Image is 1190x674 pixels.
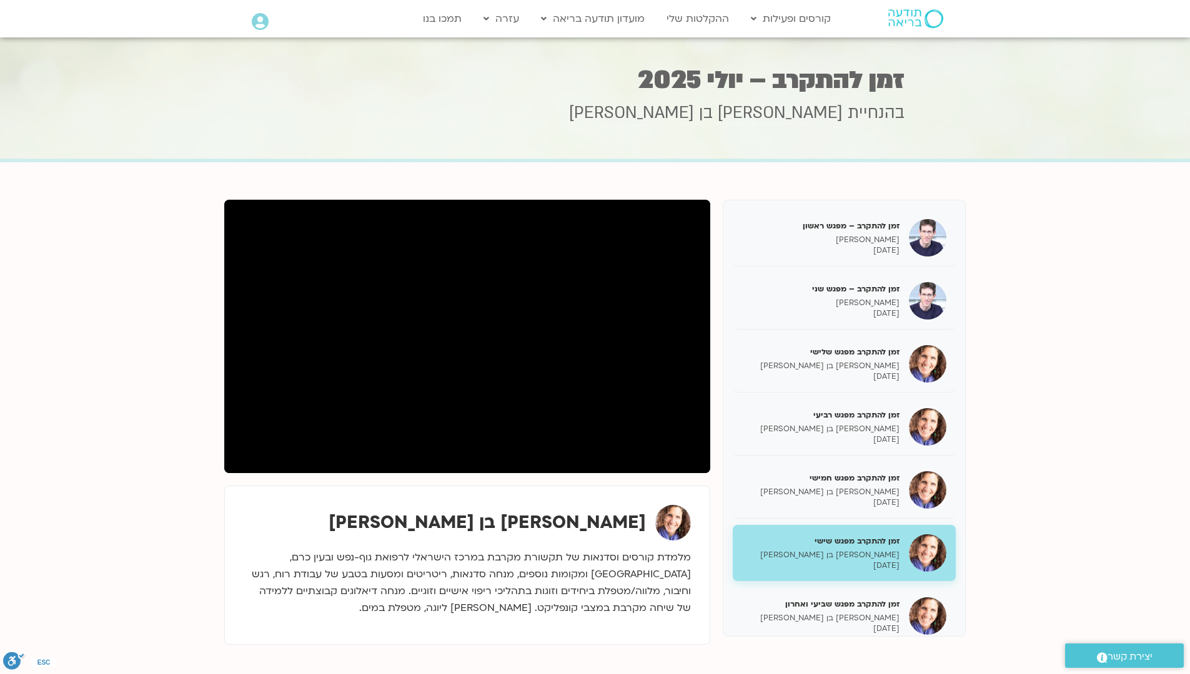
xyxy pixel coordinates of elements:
h5: זמן להתקרב מפגש שישי [742,535,900,547]
span: בהנחיית [848,102,905,124]
a: קורסים ופעילות [745,7,837,31]
p: [PERSON_NAME] בן [PERSON_NAME] [742,550,900,560]
img: זמן להתקרב – מפגש שני [909,282,946,320]
p: [DATE] [742,434,900,445]
img: זמן להתקרב – מפגש ראשון [909,219,946,256]
p: [PERSON_NAME] בן [PERSON_NAME] [742,424,900,434]
h5: זמן להתקרב מפגש חמישי [742,472,900,484]
img: תודעה בריאה [888,9,943,28]
a: עזרה [477,7,525,31]
p: [DATE] [742,371,900,382]
p: [PERSON_NAME] [742,298,900,308]
a: ההקלטות שלי [660,7,735,31]
p: [PERSON_NAME] בן [PERSON_NAME] [742,487,900,497]
h5: זמן להתקרב – מפגש ראשון [742,220,900,232]
p: [PERSON_NAME] בן [PERSON_NAME] [742,361,900,371]
p: [DATE] [742,560,900,571]
h1: זמן להתקרב – יולי 2025 [286,68,905,92]
p: [DATE] [742,245,900,256]
a: תמכו בנו [417,7,468,31]
img: זמן להתקרב מפגש רביעי [909,408,946,446]
p: [PERSON_NAME] בן [PERSON_NAME] [742,613,900,623]
h5: זמן להתקרב – מפגש שני [742,283,900,295]
a: יצירת קשר [1065,643,1184,668]
p: [DATE] [742,308,900,319]
h5: זמן להתקרב מפגש שלישי [742,346,900,358]
img: זמן להתקרב מפגש שלישי [909,345,946,383]
img: זמן להתקרב מפגש שישי [909,534,946,572]
img: זמן להתקרב מפגש חמישי [909,471,946,509]
span: יצירת קשר [1108,648,1153,665]
p: [DATE] [742,497,900,508]
a: מועדון תודעה בריאה [535,7,651,31]
p: מלמדת קורסים וסדנאות של תקשורת מקרבת במרכז הישראלי לרפואת גוף-נפש ובעין כרם, [GEOGRAPHIC_DATA] ומ... [244,549,691,617]
p: [DATE] [742,623,900,634]
strong: [PERSON_NAME] בן [PERSON_NAME] [329,510,646,534]
img: זמן להתקרב מפגש שביעי ואחרון [909,597,946,635]
h5: זמן להתקרב מפגש שביעי ואחרון [742,598,900,610]
p: [PERSON_NAME] [742,235,900,245]
h5: זמן להתקרב מפגש רביעי [742,409,900,421]
img: שאנייה כהן בן חיים [655,505,691,540]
